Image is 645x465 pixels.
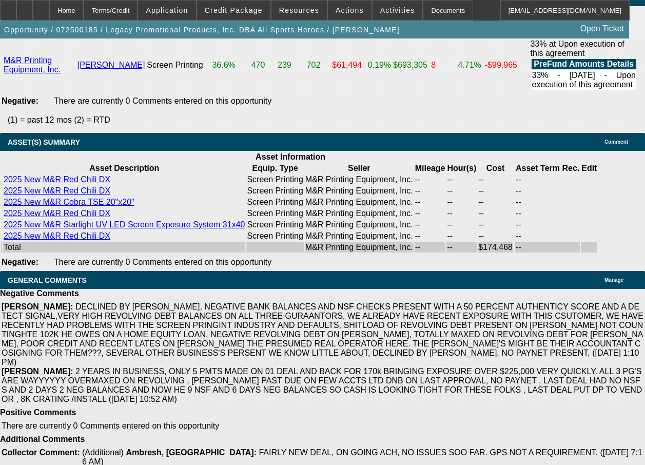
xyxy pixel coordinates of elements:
[2,302,643,366] span: DECLINED BY [PERSON_NAME], NEGATIVE BANK BALANCES AND NSF CHECKS PRESENT WITH A 50 PERCENT AUTHEN...
[2,258,38,266] b: Negative:
[515,175,580,185] td: --
[446,186,477,196] td: --
[4,186,110,195] a: 2025 New M&R Red Chili DX
[486,164,505,172] b: Cost
[146,39,210,91] td: Screen Printing
[4,198,134,206] a: 2025 New M&R Cobra TSE 20"x20"
[146,6,188,14] span: Application
[305,220,414,230] td: M&R Printing Equipment, Inc.
[373,1,423,20] button: Activities
[515,163,580,173] th: Asset Term Recommendation
[246,175,303,185] td: Screen Printing
[604,277,623,283] span: Manage
[4,231,110,240] a: 2025 New M&R Red Chili DX
[246,231,303,241] td: Screen Printing
[336,6,364,14] span: Actions
[415,175,446,185] td: --
[4,209,110,218] a: 2025 New M&R Red Chili DX
[2,448,80,457] b: Collector Comment:
[446,220,477,230] td: --
[415,164,445,172] b: Mileage
[246,220,303,230] td: Screen Printing
[211,39,249,91] td: 36.6%
[604,139,628,145] span: Comment
[8,115,645,125] p: (1) = past 12 mos (2) = RTD
[380,6,415,14] span: Activities
[82,448,124,457] span: (Additional)
[446,231,477,241] td: --
[516,164,579,172] b: Asset Term Rec.
[2,367,642,403] span: 2 YEARS IN BUSINESS, ONLY 5 PMTS MADE ON 01 DEAL AND BACK FOR 170k BRINGING EXPOSURE OVER $225,00...
[328,1,372,20] button: Actions
[446,197,477,207] td: --
[305,231,414,241] td: M&R Printing Equipment, Inc.
[446,242,477,253] td: --
[89,164,159,172] b: Asset Description
[246,197,303,207] td: Screen Printing
[515,220,580,230] td: --
[4,26,400,34] span: Opportunity / 072500185 / Legacy Promotional Products, Inc. DBA All Sports Heroes / [PERSON_NAME]
[4,56,61,74] a: M&R Printing Equipment, Inc.
[478,186,513,196] td: --
[415,220,446,230] td: --
[415,242,446,253] td: --
[2,302,73,311] b: [PERSON_NAME]:
[305,186,414,196] td: M&R Printing Equipment, Inc.
[515,231,580,241] td: --
[2,96,38,105] b: Negative:
[4,243,245,252] div: Total
[256,152,325,161] b: Asset Information
[446,208,477,219] td: --
[457,39,483,91] td: 4.71%
[279,6,319,14] span: Resources
[2,367,73,376] b: [PERSON_NAME]:
[271,1,327,20] button: Resources
[478,220,513,230] td: --
[306,39,331,91] td: 702
[515,208,580,219] td: --
[4,220,245,229] a: 2025 New M&R Starlight UV LED Screen Exposure System 31x40
[8,276,87,284] span: GENERAL COMMENTS
[515,186,580,196] td: --
[484,39,529,91] td: -$99,965
[431,39,456,91] td: 8
[2,421,219,430] span: There are currently 0 Comments entered on this opportunity
[277,39,305,91] td: 239
[4,175,110,184] a: 2025 New M&R Red Chili DX
[246,163,303,173] th: Equip. Type
[478,208,513,219] td: --
[478,242,513,253] td: $174,468
[532,70,636,90] td: 33% - [DATE] - Upon execution of this agreement
[305,208,414,219] td: M&R Printing Equipment, Inc.
[331,39,366,91] td: $61,494
[8,138,80,146] span: ASSET(S) SUMMARY
[581,163,597,173] th: Edit
[515,197,580,207] td: --
[305,197,414,207] td: M&R Printing Equipment, Inc.
[415,208,446,219] td: --
[205,6,263,14] span: Credit Package
[77,61,145,69] a: [PERSON_NAME]
[246,186,303,196] td: Screen Printing
[531,40,637,91] div: 33% at Upon execution of this agreement
[534,60,634,68] b: PreFund Amounts Details
[415,186,446,196] td: --
[515,242,580,253] td: --
[446,175,477,185] td: --
[576,20,628,37] a: Open Ticket
[126,448,257,457] b: Ambresh, [GEOGRAPHIC_DATA]:
[138,1,196,20] button: Application
[246,208,303,219] td: Screen Printing
[478,197,513,207] td: --
[415,231,446,241] td: --
[305,175,414,185] td: M&R Printing Equipment, Inc.
[478,231,513,241] td: --
[447,164,476,172] b: Hour(s)
[348,164,370,172] b: Seller
[305,242,414,253] td: M&R Printing Equipment, Inc.
[197,1,270,20] button: Credit Package
[251,39,276,91] td: 470
[393,39,429,91] td: $693,305
[54,96,271,105] span: There are currently 0 Comments entered on this opportunity
[415,197,446,207] td: --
